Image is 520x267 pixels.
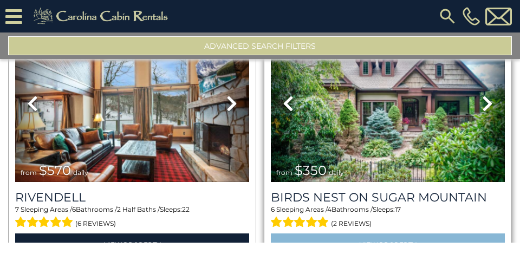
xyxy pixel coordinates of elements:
[15,233,249,256] a: View Property
[271,190,505,205] a: Birds Nest On Sugar Mountain
[395,205,401,213] span: 17
[460,7,483,25] a: [PHONE_NUMBER]
[271,25,505,181] img: thumbnail_168440338.jpeg
[438,6,457,26] img: search-regular.svg
[329,168,344,177] span: daily
[117,205,160,213] span: 2 Half Baths /
[15,205,249,231] div: Sleeping Areas / Bathrooms / Sleeps:
[72,205,76,213] span: 6
[271,205,505,231] div: Sleeping Areas / Bathrooms / Sleeps:
[15,190,249,205] a: Rivendell
[295,162,327,178] span: $350
[331,217,372,231] span: (2 reviews)
[73,168,88,177] span: daily
[28,5,177,27] img: Khaki-logo.png
[15,205,19,213] span: 7
[182,205,190,213] span: 22
[276,168,292,177] span: from
[21,168,37,177] span: from
[75,217,116,231] span: (6 reviews)
[39,162,71,178] span: $570
[271,233,505,256] a: View Property
[8,36,512,55] button: Advanced Search Filters
[271,205,275,213] span: 6
[15,25,249,181] img: thumbnail_165669710.jpeg
[327,205,331,213] span: 4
